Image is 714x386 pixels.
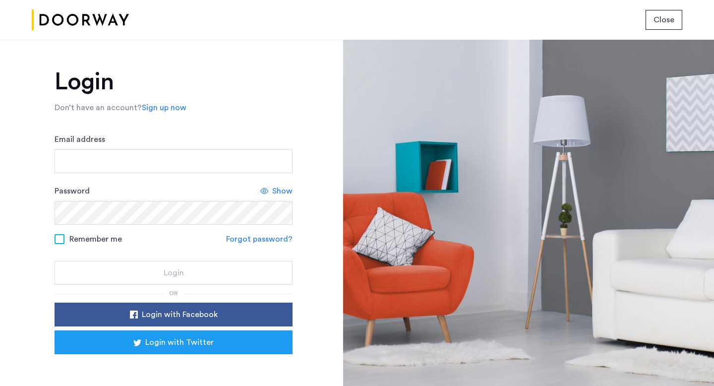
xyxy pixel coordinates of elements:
a: Forgot password? [226,233,293,245]
img: logo [32,1,129,39]
span: Login [164,267,184,279]
label: Password [55,185,90,197]
a: Sign up now [142,102,186,114]
button: button [55,330,293,354]
button: button [646,10,682,30]
span: Close [654,14,674,26]
span: Don’t have an account? [55,104,142,112]
span: Remember me [69,233,122,245]
button: button [55,303,293,326]
iframe: Sign in with Google Button [69,357,278,379]
h1: Login [55,70,293,94]
span: or [169,290,178,296]
span: Login with Facebook [142,309,218,321]
button: button [55,261,293,285]
span: Show [272,185,293,197]
label: Email address [55,133,105,145]
span: Login with Twitter [145,336,214,348]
